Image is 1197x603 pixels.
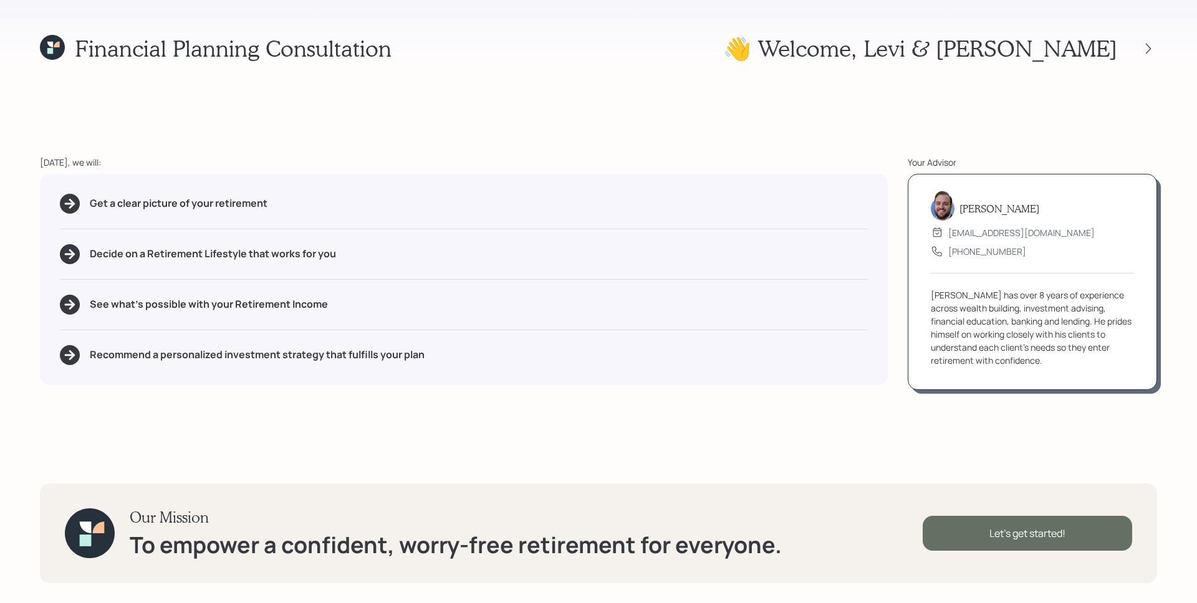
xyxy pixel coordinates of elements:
[959,202,1039,214] h5: [PERSON_NAME]
[90,197,267,209] h5: Get a clear picture of your retirement
[948,226,1095,239] div: [EMAIL_ADDRESS][DOMAIN_NAME]
[90,298,328,310] h5: See what's possible with your Retirement Income
[75,35,392,62] h1: Financial Planning Consultation
[130,531,782,558] h1: To empower a confident, worry-free retirement for everyone.
[40,156,888,169] div: [DATE], we will:
[931,191,954,221] img: james-distasi-headshot.png
[90,349,425,361] h5: Recommend a personalized investment strategy that fulfills your plan
[931,288,1134,367] div: [PERSON_NAME] has over 8 years of experience across wealth building, investment advising, financi...
[908,156,1157,169] div: Your Advisor
[90,248,336,260] h5: Decide on a Retirement Lifestyle that works for you
[923,516,1132,551] div: Let's get started!
[723,35,1117,62] h1: 👋 Welcome , Levi & [PERSON_NAME]
[130,508,782,526] h3: Our Mission
[948,245,1026,258] div: [PHONE_NUMBER]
